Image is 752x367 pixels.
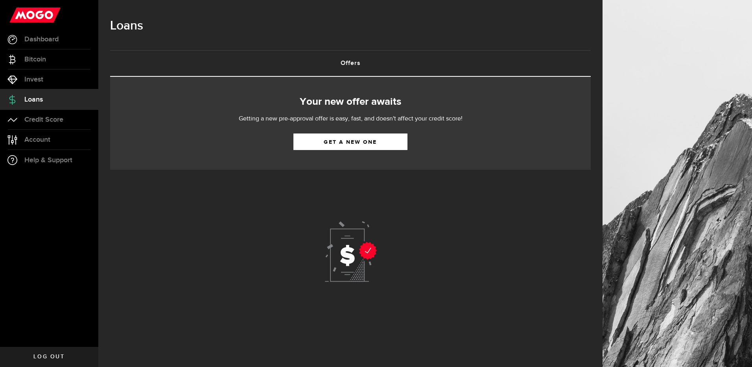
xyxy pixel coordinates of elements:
span: Credit Score [24,116,63,123]
span: Help & Support [24,157,72,164]
iframe: LiveChat chat widget [719,334,752,367]
span: Dashboard [24,36,59,43]
h1: Loans [110,16,591,36]
a: Offers [110,51,591,76]
ul: Tabs Navigation [110,50,591,77]
span: Loans [24,96,43,103]
h2: Your new offer awaits [122,94,579,110]
span: Bitcoin [24,56,46,63]
span: Account [24,136,50,143]
p: Getting a new pre-approval offer is easy, fast, and doesn't affect your credit score! [215,114,486,124]
span: Log out [33,354,65,360]
span: Invest [24,76,43,83]
a: Get a new one [293,133,407,150]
